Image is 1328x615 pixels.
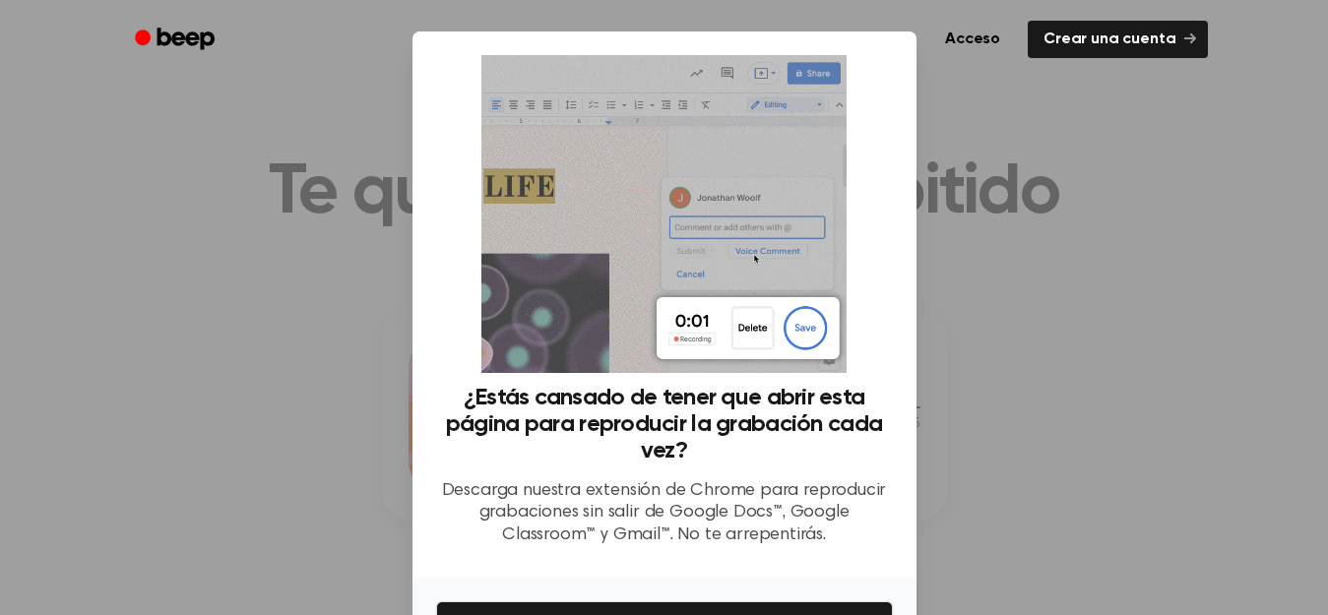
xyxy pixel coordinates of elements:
[121,21,232,59] a: Bip
[446,386,882,462] font: ¿Estás cansado de tener que abrir esta página para reproducir la grabación cada vez?
[945,31,1000,47] font: Acceso
[1028,21,1207,58] a: Crear una cuenta
[481,55,847,373] img: Extensión de pitido en acción
[1043,31,1175,47] font: Crear una cuenta
[442,482,887,544] font: Descarga nuestra extensión de Chrome para reproducir grabaciones sin salir de Google Docs™, Googl...
[929,21,1016,58] a: Acceso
